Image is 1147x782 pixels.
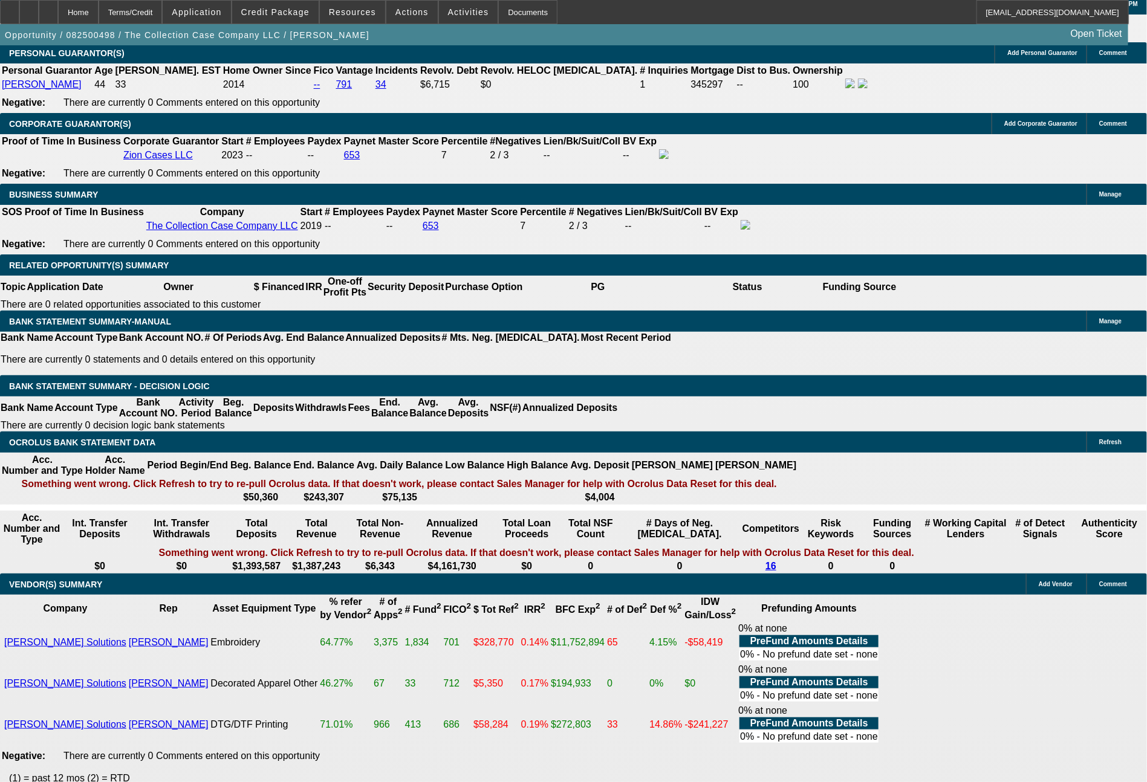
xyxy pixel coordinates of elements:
[556,604,600,615] b: BFC Exp
[129,637,209,647] a: [PERSON_NAME]
[443,622,472,662] td: 701
[398,607,402,616] sup: 2
[146,221,298,231] a: The Collection Case Company LLC
[736,78,791,91] td: --
[858,79,868,88] img: linkedin-icon.png
[373,705,403,745] td: 966
[375,79,386,89] a: 34
[329,7,376,17] span: Resources
[9,438,155,447] span: OCROLUS BANK STATEMENT DATA
[521,622,549,662] td: 0.14%
[63,239,320,249] span: There are currently 0 Comments entered on this opportunity
[2,79,82,89] a: [PERSON_NAME]
[2,168,45,178] b: Negative:
[325,221,331,231] span: --
[9,190,98,199] span: BUSINESS SUMMARY
[606,705,648,745] td: 33
[738,623,880,662] div: 0% at none
[491,560,562,572] th: $0
[649,622,683,662] td: 4.15%
[129,719,209,729] a: [PERSON_NAME]
[367,276,444,299] th: Security Deposit
[489,396,522,419] th: NSF(#)
[373,664,403,703] td: 67
[232,1,319,24] button: Credit Package
[1039,581,1073,587] span: Add Vendor
[649,664,683,703] td: 0%
[212,603,316,613] b: Asset Equipment Type
[178,396,215,419] th: Activity Period
[1009,512,1071,546] th: # of Detect Signals
[2,97,45,108] b: Negative:
[54,396,119,419] th: Account Type
[4,719,126,729] a: [PERSON_NAME] Solutions
[323,276,367,299] th: One-off Profit Pts
[405,622,442,662] td: 1,834
[320,596,371,620] b: % refer by Vendor
[742,512,800,546] th: Competitors
[739,731,879,743] td: 0% - No prefund date set - none
[543,149,621,162] td: --
[9,48,125,58] span: PERSONAL GUARANTOR(S)
[293,491,354,503] th: $243,307
[54,332,119,344] th: Account Type
[473,705,519,745] td: $58,284
[43,603,87,613] b: Company
[437,602,441,611] sup: 2
[348,396,371,419] th: Fees
[336,79,353,89] a: 791
[287,560,346,572] th: $1,387,243
[386,207,420,217] b: Paydex
[293,454,354,477] th: End. Balance
[294,396,347,419] th: Withdrawls
[1099,50,1127,56] span: Comment
[625,219,703,233] td: --
[423,207,518,217] b: Paynet Master Score
[650,604,681,615] b: Def %
[115,78,221,91] td: 33
[1099,318,1122,325] span: Manage
[523,276,672,299] th: PG
[63,751,320,761] span: There are currently 0 Comments entered on this opportunity
[119,396,178,419] th: Bank Account NO.
[684,622,737,662] td: -$58,419
[344,136,439,146] b: Paynet Master Score
[123,136,219,146] b: Corporate Guarantor
[631,454,713,477] th: [PERSON_NAME]
[210,622,318,662] td: Embroidery
[441,150,487,161] div: 7
[63,512,136,546] th: Int. Transfer Deposits
[704,207,738,217] b: BV Exp
[619,560,741,572] th: 0
[596,602,600,611] sup: 2
[564,512,617,546] th: Sum of the Total NSF Count and Total Overdraft Fee Count from Ocrolus
[22,479,777,490] b: Something went wrong. Click Refresh to try to re-pull Ocrolus data. If that doesn't work, please ...
[9,260,169,270] span: RELATED OPPORTUNITY(S) SUMMARY
[9,317,171,326] span: BANK STATEMENT SUMMARY-MANUAL
[793,65,843,76] b: Ownership
[490,136,542,146] b: #Negatives
[792,78,843,91] td: 100
[738,664,880,703] div: 0% at none
[230,454,291,477] th: Beg. Balance
[356,454,444,477] th: Avg. Daily Balance
[9,119,131,129] span: CORPORATE GUARANTOR(S)
[521,705,549,745] td: 0.19%
[467,602,471,611] sup: 2
[444,604,472,615] b: FICO
[221,149,244,162] td: 2023
[473,664,519,703] td: $5,350
[2,65,92,76] b: Personal Guarantor
[1004,120,1077,127] span: Add Corporate Guarantor
[405,604,441,615] b: # Fund
[287,512,346,546] th: Total Revenue
[129,678,209,688] a: [PERSON_NAME]
[445,454,505,477] th: Low Balance
[924,512,1007,546] th: # Working Capital Lenders
[473,622,519,662] td: $328,770
[420,78,479,91] td: $6,715
[305,276,323,299] th: IRR
[223,65,311,76] b: Home Owner Since
[1099,120,1127,127] span: Comment
[443,705,472,745] td: 686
